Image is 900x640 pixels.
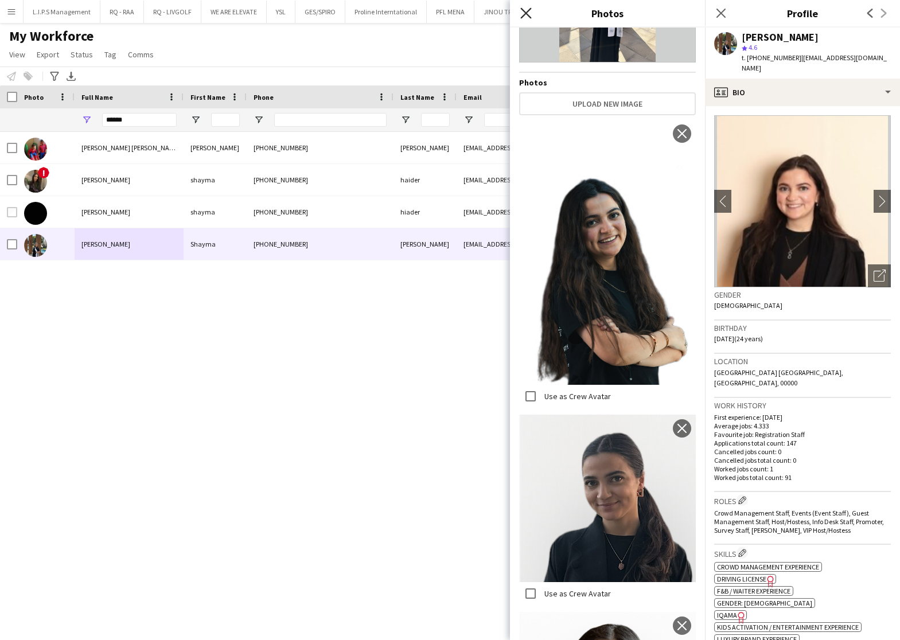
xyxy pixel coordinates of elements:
[714,465,891,473] p: Worked jobs count: 1
[123,47,158,62] a: Comms
[81,240,130,248] span: [PERSON_NAME]
[9,49,25,60] span: View
[542,391,611,401] label: Use as Crew Avatar
[24,202,47,225] img: shayma hiader
[211,113,240,127] input: First Name Filter Input
[749,43,757,52] span: 4.6
[519,77,696,88] h4: Photos
[717,623,859,631] span: Kids activation / Entertainment experience
[64,69,78,83] app-action-btn: Export XLSX
[542,588,611,599] label: Use as Crew Avatar
[457,196,686,228] div: [EMAIL_ADDRESS][DOMAIN_NAME]
[714,439,891,447] p: Applications total count: 147
[714,430,891,439] p: Favourite job: Registration Staff
[267,1,295,23] button: YSL
[519,415,696,582] img: Crew photo 898139
[717,575,766,583] span: Driving License
[5,47,30,62] a: View
[7,207,17,217] input: Row Selection is disabled for this row (unchecked)
[714,494,891,506] h3: Roles
[474,1,541,23] button: JINOU TRADING
[717,563,819,571] span: Crowd management experience
[717,611,737,619] span: IQAMA
[714,413,891,422] p: First experience: [DATE]
[393,164,457,196] div: haider
[868,264,891,287] div: Open photos pop-in
[9,28,93,45] span: My Workforce
[190,93,225,102] span: First Name
[247,228,393,260] div: [PHONE_NUMBER]
[100,1,144,23] button: RQ - RAA
[714,290,891,300] h3: Gender
[714,356,891,366] h3: Location
[400,93,434,102] span: Last Name
[519,120,696,384] img: Crew photo 934586
[421,113,450,127] input: Last Name Filter Input
[714,400,891,411] h3: Work history
[32,47,64,62] a: Export
[247,132,393,163] div: [PHONE_NUMBER]
[254,93,274,102] span: Phone
[274,113,387,127] input: Phone Filter Input
[24,93,44,102] span: Photo
[714,422,891,430] p: Average jobs: 4.333
[102,113,177,127] input: Full Name Filter Input
[714,368,843,387] span: [GEOGRAPHIC_DATA] [GEOGRAPHIC_DATA], [GEOGRAPHIC_DATA], 00000
[37,49,59,60] span: Export
[184,196,247,228] div: shayma
[484,113,679,127] input: Email Filter Input
[742,32,819,42] div: [PERSON_NAME]
[81,175,130,184] span: [PERSON_NAME]
[71,49,93,60] span: Status
[81,115,92,125] button: Open Filter Menu
[48,69,61,83] app-action-btn: Advanced filters
[457,164,686,196] div: [EMAIL_ADDRESS][DOMAIN_NAME]
[81,93,113,102] span: Full Name
[714,473,891,482] p: Worked jobs total count: 91
[81,143,180,152] span: [PERSON_NAME] [PERSON_NAME]
[24,234,47,257] img: Shayma Nasser
[38,167,49,178] span: !
[393,228,457,260] div: [PERSON_NAME]
[714,115,891,287] img: Crew avatar or photo
[254,115,264,125] button: Open Filter Menu
[714,334,763,343] span: [DATE] (24 years)
[705,6,900,21] h3: Profile
[100,47,121,62] a: Tag
[714,547,891,559] h3: Skills
[427,1,474,23] button: PFL MENA
[510,6,705,21] h3: Photos
[66,47,98,62] a: Status
[144,1,201,23] button: RQ - LIVGOLF
[705,79,900,106] div: Bio
[247,164,393,196] div: [PHONE_NUMBER]
[393,132,457,163] div: [PERSON_NAME]
[714,301,782,310] span: [DEMOGRAPHIC_DATA]
[519,92,696,115] button: Upload new image
[201,1,267,23] button: WE ARE ELEVATE
[247,196,393,228] div: [PHONE_NUMBER]
[104,49,116,60] span: Tag
[345,1,427,23] button: Proline Interntational
[24,170,47,193] img: shayma haider
[128,49,154,60] span: Comms
[717,587,790,595] span: F&B / Waiter experience
[714,447,891,456] p: Cancelled jobs count: 0
[457,132,686,163] div: [EMAIL_ADDRESS][DOMAIN_NAME]
[295,1,345,23] button: GES/SPIRO
[742,53,801,62] span: t. [PHONE_NUMBER]
[393,196,457,228] div: hiader
[742,53,887,72] span: | [EMAIL_ADDRESS][DOMAIN_NAME]
[184,164,247,196] div: shayma
[24,1,100,23] button: L.I.P.S Management
[714,509,884,534] span: Crowd Management Staff, Events (Event Staff), Guest Management Staff, Host/Hostess, Info Desk Sta...
[184,228,247,260] div: Shayma
[400,115,411,125] button: Open Filter Menu
[714,456,891,465] p: Cancelled jobs total count: 0
[714,323,891,333] h3: Birthday
[457,228,686,260] div: [EMAIL_ADDRESS][DOMAIN_NAME]
[24,138,47,161] img: Shayma Elsheikh Elsheikh
[463,93,482,102] span: Email
[717,599,812,607] span: Gender: [DEMOGRAPHIC_DATA]
[184,132,247,163] div: [PERSON_NAME]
